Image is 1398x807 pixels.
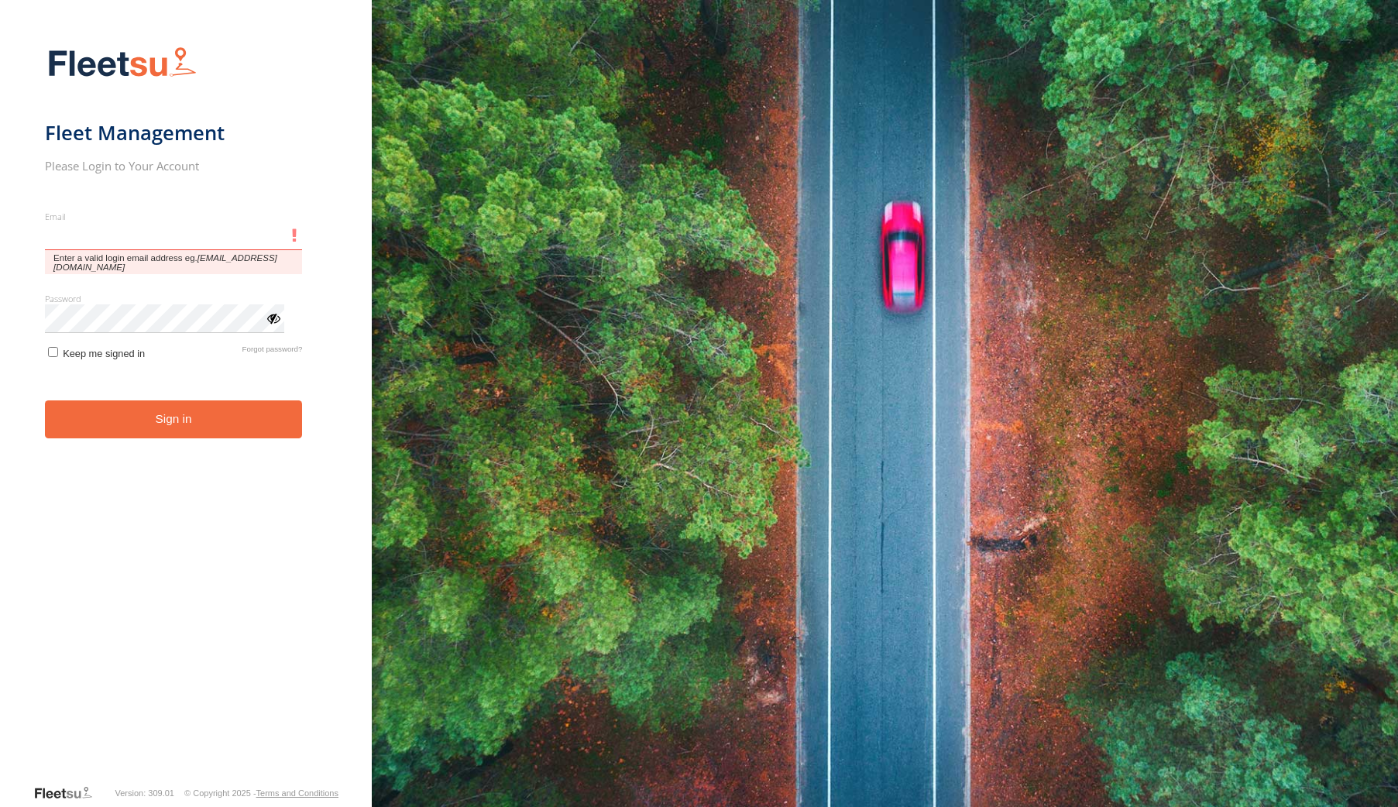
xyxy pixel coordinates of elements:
[265,310,280,325] div: ViewPassword
[45,120,303,146] h1: Fleet Management
[256,788,338,798] a: Terms and Conditions
[33,785,105,801] a: Visit our Website
[45,37,328,784] form: main
[63,348,145,359] span: Keep me signed in
[242,345,303,359] a: Forgot password?
[48,347,58,357] input: Keep me signed in
[45,400,303,438] button: Sign in
[53,253,277,272] em: [EMAIL_ADDRESS][DOMAIN_NAME]
[45,211,303,222] label: Email
[115,788,174,798] div: Version: 309.01
[45,43,200,83] img: Fleetsu
[45,158,303,173] h2: Please Login to Your Account
[45,250,303,274] span: Enter a valid login email address eg.
[184,788,338,798] div: © Copyright 2025 -
[45,293,303,304] label: Password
